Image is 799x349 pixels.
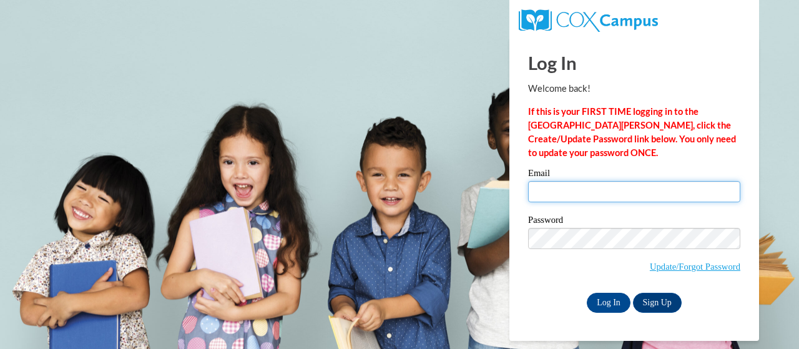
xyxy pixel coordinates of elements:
a: Update/Forgot Password [650,262,740,272]
label: Password [528,215,740,228]
label: Email [528,169,740,181]
p: Welcome back! [528,82,740,96]
h1: Log In [528,50,740,76]
img: COX Campus [519,9,658,32]
a: Sign Up [633,293,682,313]
strong: If this is your FIRST TIME logging in to the [GEOGRAPHIC_DATA][PERSON_NAME], click the Create/Upd... [528,106,736,158]
a: COX Campus [519,14,658,25]
input: Log In [587,293,630,313]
